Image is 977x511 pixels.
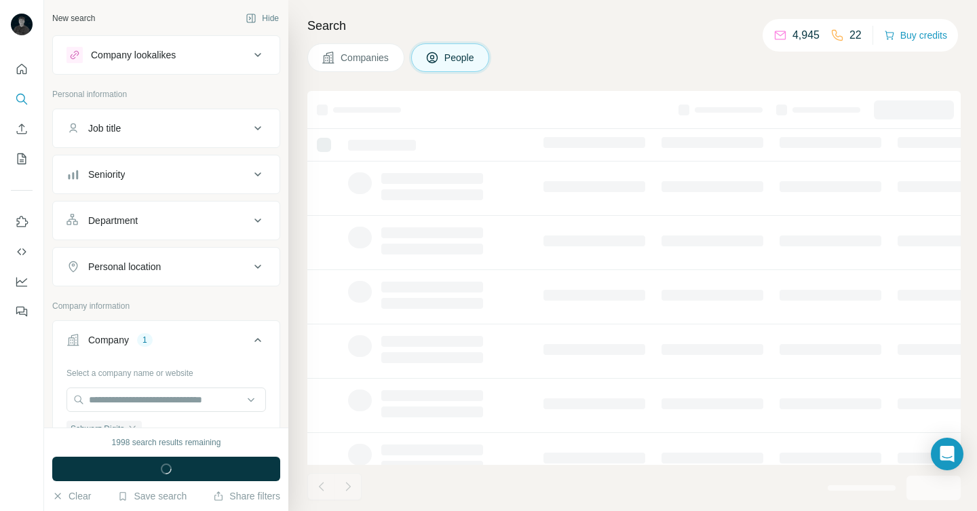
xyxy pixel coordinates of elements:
div: Open Intercom Messenger [931,438,963,470]
button: Search [11,87,33,111]
div: Seniority [88,168,125,181]
button: Department [53,204,280,237]
div: Personal location [88,260,161,273]
p: 4,945 [792,27,820,43]
button: Use Surfe API [11,240,33,264]
button: Quick start [11,57,33,81]
div: Company [88,333,129,347]
span: Schwarz Digits [71,423,124,435]
div: Department [88,214,138,227]
h4: Search [307,16,961,35]
button: Enrich CSV [11,117,33,141]
div: Job title [88,121,121,135]
button: Save search [117,489,187,503]
button: Hide [236,8,288,29]
button: Clear [52,489,91,503]
button: Seniority [53,158,280,191]
img: Avatar [11,14,33,35]
button: Share filters [213,489,280,503]
button: Buy credits [884,26,947,45]
div: 1 [137,334,153,346]
div: New search [52,12,95,24]
button: Feedback [11,299,33,324]
button: Use Surfe on LinkedIn [11,210,33,234]
button: My lists [11,147,33,171]
p: 22 [849,27,862,43]
button: Company lookalikes [53,39,280,71]
button: Job title [53,112,280,145]
p: Personal information [52,88,280,100]
div: 1998 search results remaining [112,436,221,449]
span: People [444,51,476,64]
span: Companies [341,51,390,64]
button: Company1 [53,324,280,362]
button: Personal location [53,250,280,283]
div: Company lookalikes [91,48,176,62]
button: Dashboard [11,269,33,294]
p: Company information [52,300,280,312]
div: Select a company name or website [66,362,266,379]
